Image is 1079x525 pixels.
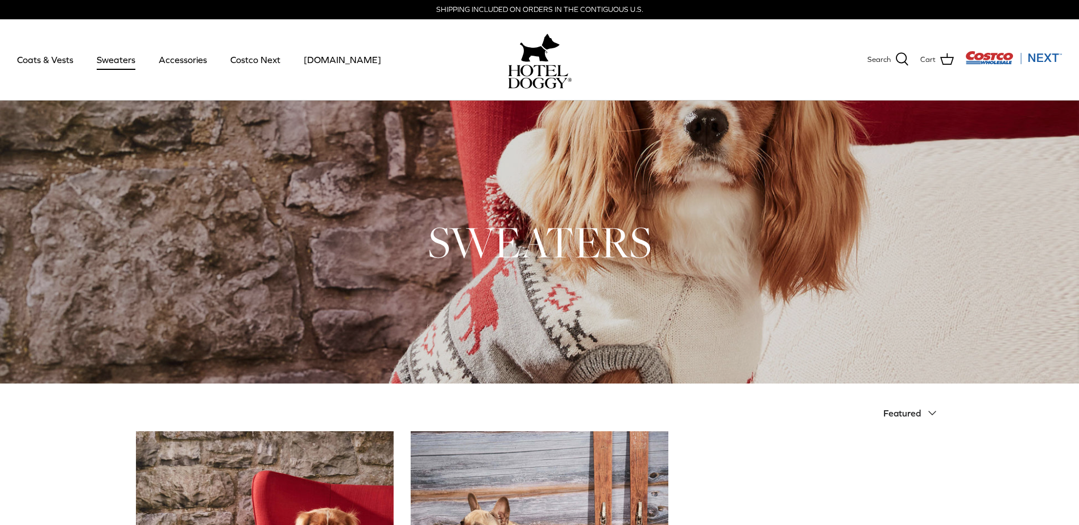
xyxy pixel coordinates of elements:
[867,54,891,66] span: Search
[965,58,1062,66] a: Visit Costco Next
[883,408,921,418] span: Featured
[136,214,944,270] h1: SWEATERS
[920,52,954,67] a: Cart
[920,54,936,66] span: Cart
[867,52,909,67] a: Search
[148,40,217,79] a: Accessories
[883,401,944,426] button: Featured
[520,31,560,65] img: hoteldoggy.com
[965,51,1062,65] img: Costco Next
[508,31,572,89] a: hoteldoggy.com hoteldoggycom
[293,40,391,79] a: [DOMAIN_NAME]
[220,40,291,79] a: Costco Next
[508,65,572,89] img: hoteldoggycom
[86,40,146,79] a: Sweaters
[7,40,84,79] a: Coats & Vests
